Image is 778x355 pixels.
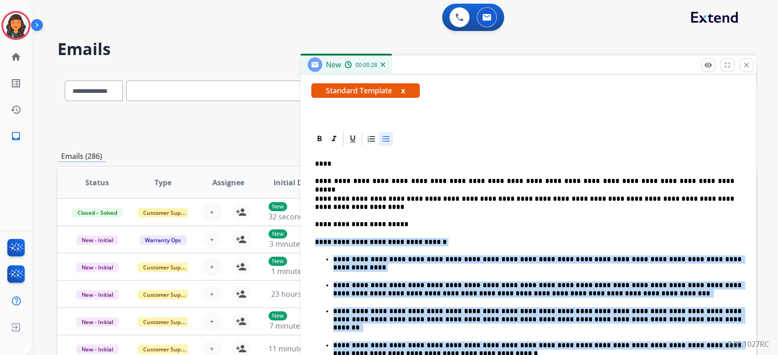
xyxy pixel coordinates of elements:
span: New - Initial [76,235,119,245]
button: + [203,312,221,330]
h2: Emails [57,40,756,58]
span: Initial Date [273,177,314,188]
mat-icon: person_add [236,234,247,245]
mat-icon: person_add [236,316,247,327]
span: 11 minutes ago [268,344,321,354]
span: Customer Support [138,208,197,218]
span: + [210,261,214,272]
mat-icon: history [10,104,21,115]
span: Closed – Solved [72,208,123,218]
span: 23 hours ago [271,289,316,299]
span: New - Initial [76,290,119,299]
span: 7 minutes ago [269,321,318,331]
mat-icon: person_add [236,289,247,299]
p: Emails (286) [57,151,106,162]
span: New [326,60,341,70]
span: Status [85,177,109,188]
img: avatar [3,13,29,38]
span: Type [155,177,171,188]
span: + [210,234,214,245]
p: New [268,257,287,266]
p: New [268,229,287,238]
span: + [210,207,214,218]
button: x [401,85,405,96]
mat-icon: inbox [10,131,21,142]
mat-icon: home [10,51,21,62]
button: + [203,230,221,248]
div: Bullet List [379,132,393,146]
span: Standard Template [311,83,420,98]
div: Ordered List [365,132,378,146]
button: + [203,258,221,276]
span: Customer Support [138,263,197,272]
mat-icon: list_alt [10,78,21,89]
mat-icon: person_add [236,343,247,354]
div: Bold [313,132,326,146]
p: 0.20.1027RC [727,339,769,350]
button: + [203,203,221,221]
div: Underline [346,132,360,146]
span: Customer Support [138,290,197,299]
p: New [268,202,287,211]
mat-icon: remove_red_eye [704,61,712,69]
span: Warranty Ops [139,235,186,245]
mat-icon: fullscreen [723,61,732,69]
span: 1 minute ago [271,266,316,276]
mat-icon: person_add [236,207,247,218]
span: New - Initial [76,263,119,272]
p: New [268,311,287,320]
span: Assignee [212,177,244,188]
span: New - Initial [76,317,119,327]
span: New - Initial [76,345,119,354]
mat-icon: person_add [236,261,247,272]
span: 00:00:28 [356,61,377,69]
span: Customer Support [138,317,197,327]
span: 32 seconds ago [268,212,322,222]
mat-icon: close [742,61,751,69]
span: Customer Support [138,345,197,354]
span: + [210,289,214,299]
span: + [210,343,214,354]
button: + [203,285,221,303]
span: + [210,316,214,327]
span: 3 minutes ago [269,239,318,249]
div: Italic [327,132,341,146]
